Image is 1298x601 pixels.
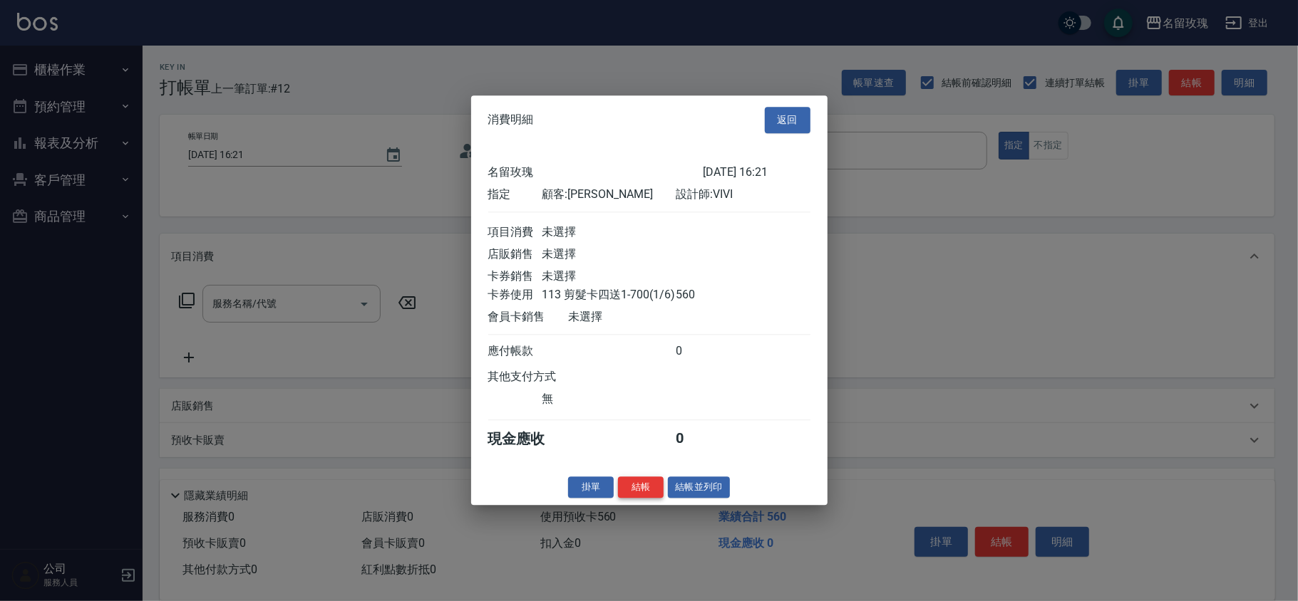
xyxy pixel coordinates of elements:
div: 卡券銷售 [488,269,542,284]
span: 消費明細 [488,113,534,127]
div: 無 [542,392,676,407]
div: 其他支付方式 [488,370,596,385]
div: 0 [676,429,729,449]
div: [DATE] 16:21 [703,165,810,180]
div: 店販銷售 [488,247,542,262]
div: 未選擇 [542,269,676,284]
div: 應付帳款 [488,344,542,359]
div: 卡券使用 [488,288,542,303]
button: 掛單 [568,476,614,498]
div: 項目消費 [488,225,542,240]
div: 設計師: VIVI [676,187,810,202]
div: 顧客: [PERSON_NAME] [542,187,676,202]
div: 未選擇 [569,310,703,325]
div: 0 [676,344,729,359]
div: 560 [676,288,729,303]
div: 113 剪髮卡四送1-700(1/6) [542,288,676,303]
button: 結帳 [618,476,664,498]
div: 現金應收 [488,429,569,449]
div: 未選擇 [542,225,676,240]
div: 會員卡銷售 [488,310,569,325]
div: 未選擇 [542,247,676,262]
div: 名留玫瑰 [488,165,703,180]
div: 指定 [488,187,542,202]
button: 返回 [765,107,810,133]
button: 結帳並列印 [668,476,730,498]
